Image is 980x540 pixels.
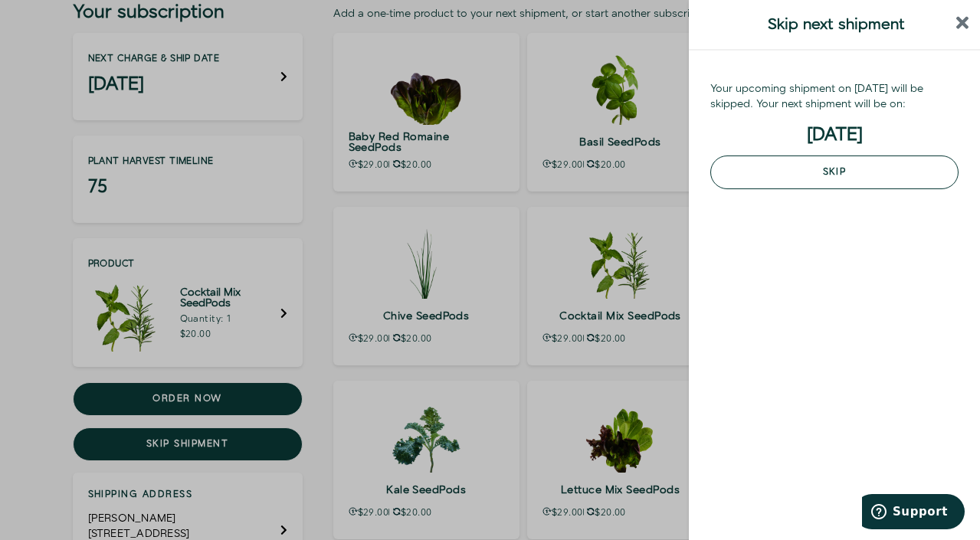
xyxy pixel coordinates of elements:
[956,11,969,38] button: close sidebar
[710,81,959,112] div: Your upcoming shipment on [DATE] will be skipped. Your next shipment will be on:
[862,494,965,532] iframe: Opens a widget where you can find more information
[710,127,959,142] h3: [DATE]
[710,155,959,189] button: Skip
[768,14,905,36] span: Skip next shipment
